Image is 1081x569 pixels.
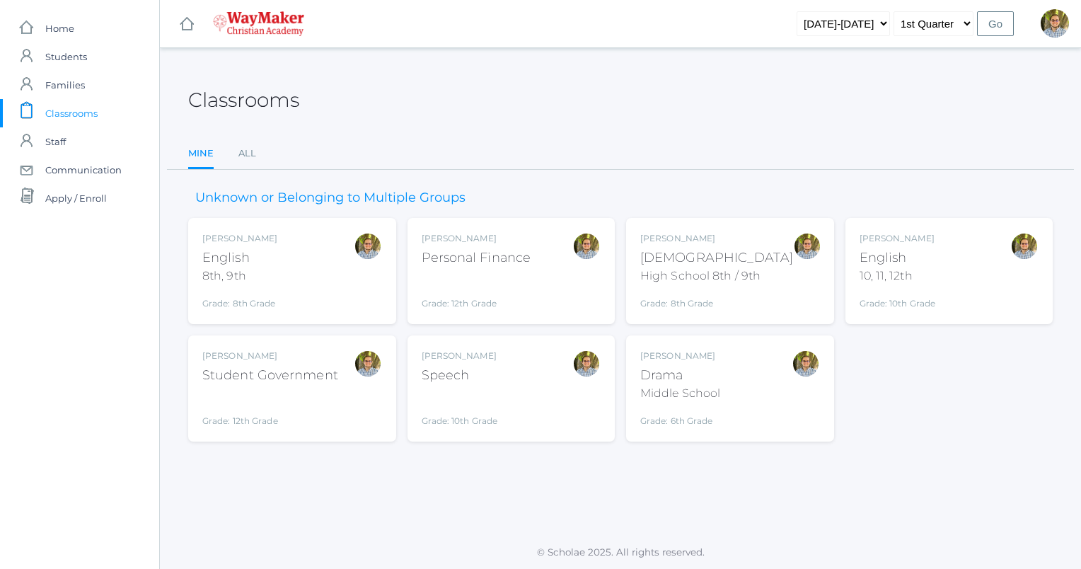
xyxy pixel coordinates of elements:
div: [PERSON_NAME] [640,232,793,245]
div: English [860,248,936,268]
div: Grade: 6th Grade [640,408,720,427]
a: Mine [188,139,214,170]
h2: Classrooms [188,89,299,111]
div: High School 8th / 9th [640,268,793,284]
span: Students [45,42,87,71]
div: Student Government [202,366,338,385]
div: Kylen Braileanu [354,350,382,378]
a: All [238,139,256,168]
p: © Scholae 2025. All rights reserved. [160,545,1081,559]
div: Kylen Braileanu [792,350,820,378]
div: 10, 11, 12th [860,268,936,284]
div: English [202,248,277,268]
div: 8th, 9th [202,268,277,284]
div: Kylen Braileanu [354,232,382,260]
span: Communication [45,156,122,184]
div: [PERSON_NAME] [640,350,720,362]
div: [PERSON_NAME] [860,232,936,245]
span: Home [45,14,74,42]
div: Kylen Braileanu [1041,9,1069,38]
img: 4_waymaker-logo-stack-white.png [213,11,304,36]
div: Grade: 12th Grade [202,391,338,427]
h3: Unknown or Belonging to Multiple Groups [188,191,473,205]
div: Grade: 10th Grade [860,290,936,310]
div: Grade: 8th Grade [202,290,277,310]
div: Kylen Braileanu [793,232,821,260]
div: Kylen Braileanu [572,350,601,378]
div: [PERSON_NAME] [422,350,498,362]
input: Go [977,11,1014,36]
div: [PERSON_NAME] [422,232,531,245]
div: Personal Finance [422,248,531,268]
div: Speech [422,366,498,385]
span: Staff [45,127,66,156]
div: Grade: 10th Grade [422,391,498,427]
span: Families [45,71,85,99]
div: [PERSON_NAME] [202,232,277,245]
div: Middle School [640,385,720,402]
span: Classrooms [45,99,98,127]
div: Kylen Braileanu [1010,232,1039,260]
div: Grade: 8th Grade [640,290,793,310]
div: [DEMOGRAPHIC_DATA] [640,248,793,268]
div: Grade: 12th Grade [422,273,531,310]
span: Apply / Enroll [45,184,107,212]
div: Kylen Braileanu [572,232,601,260]
div: [PERSON_NAME] [202,350,338,362]
div: Drama [640,366,720,385]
